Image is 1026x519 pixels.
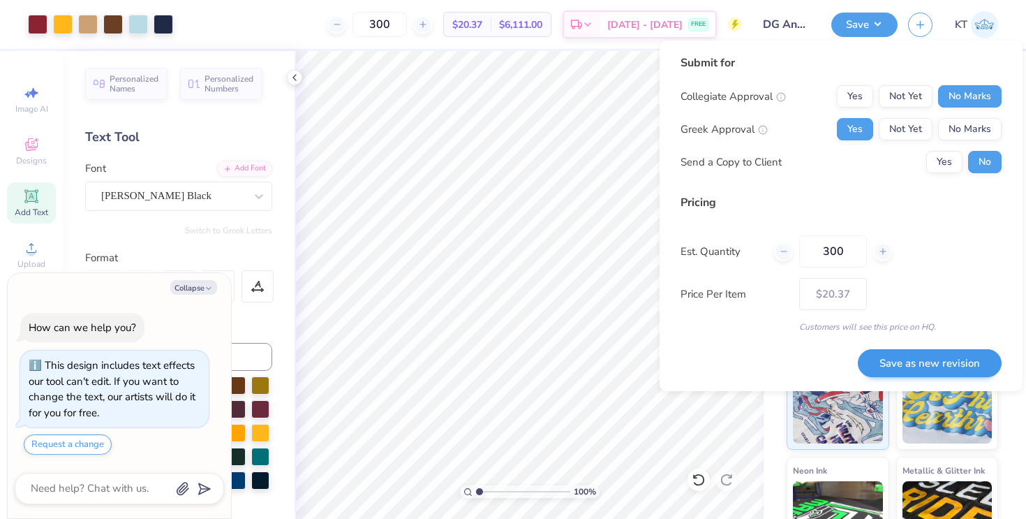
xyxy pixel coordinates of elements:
button: Not Yet [879,85,932,108]
label: Price Per Item [681,286,789,302]
span: KT [955,17,967,33]
span: Neon Ink [793,463,827,478]
div: How can we help you? [29,321,136,335]
div: Send a Copy to Client [681,154,782,170]
span: Personalized Numbers [205,74,254,94]
img: Puff Ink [902,374,992,444]
span: $20.37 [452,17,482,32]
button: Yes [837,118,873,140]
button: Yes [926,151,962,173]
div: Text Tool [85,128,272,147]
button: Yes [837,85,873,108]
span: $6,111.00 [499,17,542,32]
button: Collapse [170,280,217,295]
div: Submit for [681,54,1002,71]
img: Standard [793,374,883,444]
div: Format [85,250,274,266]
button: Save [831,13,898,37]
button: Save as new revision [858,349,1002,378]
span: Metallic & Glitter Ink [902,463,985,478]
span: Personalized Names [110,74,159,94]
input: – – [352,12,407,37]
img: Kaya Tong [971,11,998,38]
span: FREE [691,20,706,29]
span: Image AI [15,103,48,115]
div: Customers will see this price on HQ. [681,321,1002,333]
button: Request a change [24,434,112,455]
span: Upload [17,258,45,270]
button: No Marks [938,118,1002,140]
div: Greek Approval [681,122,768,138]
label: Est. Quantity [681,244,764,260]
div: Collegiate Approval [681,89,786,105]
span: [DATE] - [DATE] [607,17,683,32]
a: KT [955,11,998,38]
div: This design includes text effects our tool can't edit. If you want to change the text, our artist... [29,358,195,420]
button: Not Yet [879,118,932,140]
button: No Marks [938,85,1002,108]
button: No [968,151,1002,173]
span: 100 % [574,485,596,498]
div: Pricing [681,194,1002,211]
div: Add Font [217,161,272,177]
span: Add Text [15,207,48,218]
button: Switch to Greek Letters [185,225,272,236]
input: Untitled Design [752,10,821,38]
span: Designs [16,155,47,166]
input: – – [799,235,867,268]
label: Font [85,161,106,177]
